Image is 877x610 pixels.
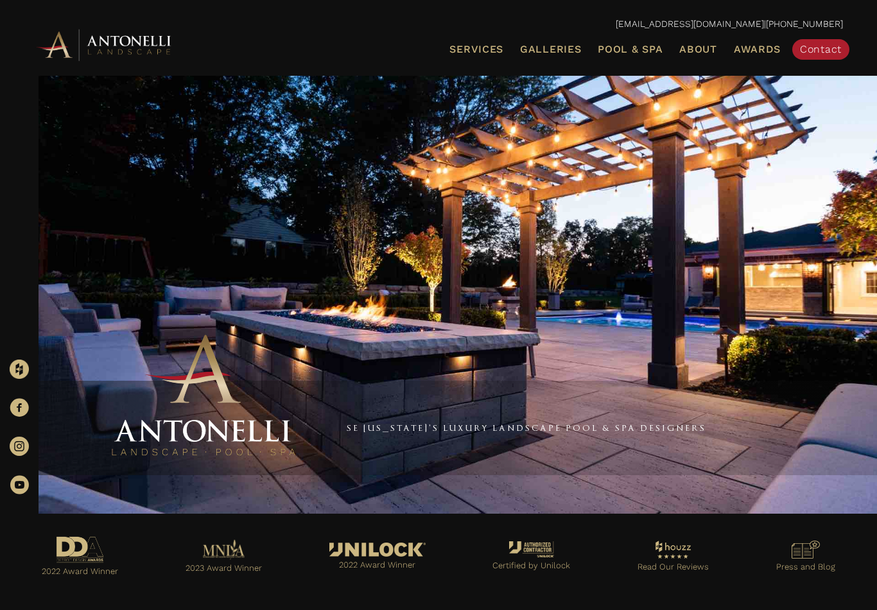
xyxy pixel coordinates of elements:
span: Galleries [520,43,581,55]
p: | [34,16,843,33]
a: Go to https://www.houzz.com/professionals/landscape-architects-and-landscape-designers/antonelli-... [617,537,730,579]
a: [PHONE_NUMBER] [766,19,843,29]
a: Services [444,41,508,58]
a: [EMAIL_ADDRESS][DOMAIN_NAME] [616,19,764,29]
a: About [674,41,722,58]
span: Pool & Spa [598,43,663,55]
span: Contact [800,43,842,55]
img: Antonelli Horizontal Logo [34,27,175,62]
a: SE [US_STATE]'s Luxury Landscape Pool & Spa Designers [347,423,706,433]
a: Go to https://antonellilandscape.com/pool-and-spa/executive-sweet/ [21,533,139,582]
span: Awards [734,43,781,55]
a: Go to https://antonellilandscape.com/pool-and-spa/dont-stop-believing/ [165,536,283,580]
a: Go to https://antonellilandscape.com/press-media/ [755,537,856,578]
span: About [679,44,717,55]
a: Contact [792,39,849,60]
a: Pool & Spa [593,41,668,58]
a: Awards [729,41,786,58]
img: Houzz [10,360,29,379]
img: Antonelli Stacked Logo [107,329,300,462]
a: Go to https://antonellilandscape.com/unilock-authorized-contractor/ [472,538,591,577]
a: Go to https://antonellilandscape.com/featured-projects/the-white-house/ [308,539,446,576]
a: Galleries [515,41,586,58]
span: Services [449,44,503,55]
